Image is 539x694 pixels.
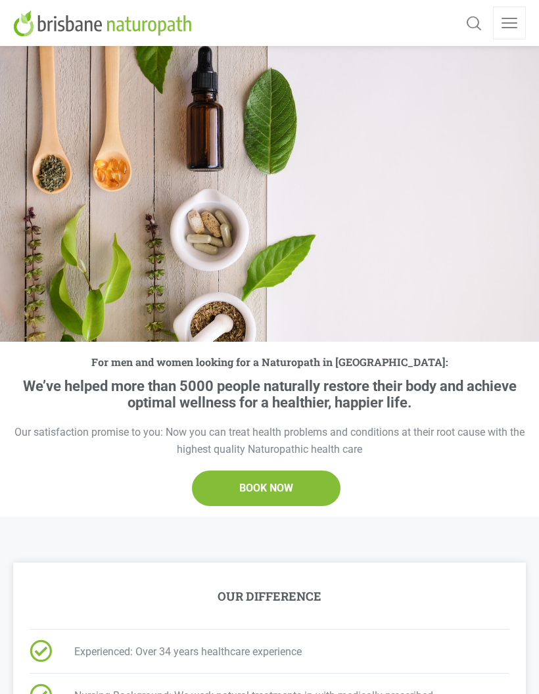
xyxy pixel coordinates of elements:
[13,424,526,457] div: Our satisfaction promise to you: Now you can treat health problems and conditions at their root c...
[13,379,526,411] h2: We’ve helped more than 5000 people naturally restore their body and achieve optimal wellness for ...
[239,480,293,497] span: BOOK NOW
[13,10,197,36] img: Brisbane Naturopath
[218,590,321,604] h5: OUR DIFFERENCE
[13,355,526,369] span: For men and women looking for a Naturopath in [GEOGRAPHIC_DATA]:
[463,7,485,39] a: Search
[58,643,302,660] span: Experienced: Over 34 years healthcare experience
[192,471,340,506] a: BOOK NOW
